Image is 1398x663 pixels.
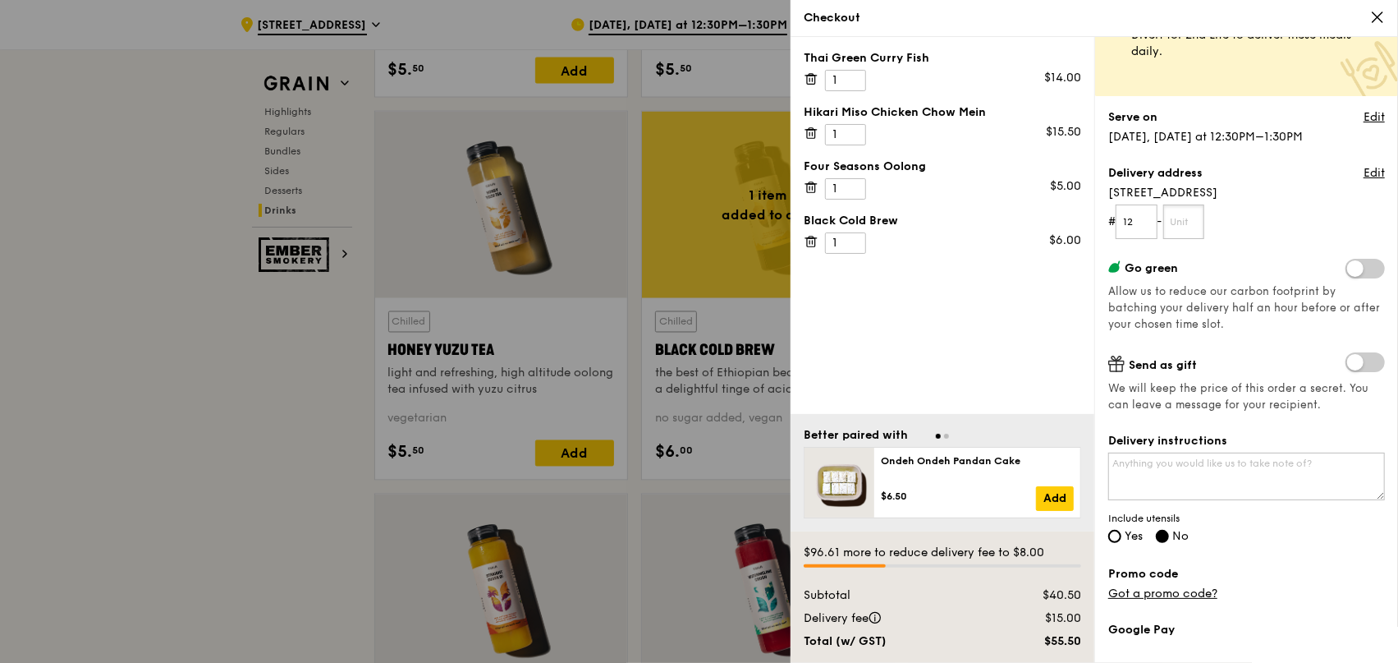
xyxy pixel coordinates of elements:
[1108,185,1385,201] span: [STREET_ADDRESS]
[1108,130,1303,144] span: [DATE], [DATE] at 12:30PM–1:30PM
[881,490,1036,503] div: $6.50
[992,633,1091,650] div: $55.50
[936,434,941,439] span: Go to slide 1
[1049,233,1081,249] div: $6.00
[1108,587,1217,601] a: Got a promo code?
[1050,178,1081,195] div: $5.00
[1163,205,1205,239] input: Unit
[804,427,908,444] div: Better paired with
[1364,165,1385,182] a: Edit
[1108,433,1385,449] label: Delivery instructions
[1108,622,1385,638] label: Google Pay
[1108,380,1385,413] span: We will keep the price of this order a secret. You can leave a message for your recipient.
[794,587,992,604] div: Subtotal
[1036,486,1074,511] a: Add
[1364,109,1385,126] a: Edit
[794,633,992,650] div: Total (w/ GST)
[804,545,1081,561] div: $96.61 more to reduce delivery fee to $8.00
[1341,41,1398,99] img: Meal donation
[944,434,949,439] span: Go to slide 2
[1125,529,1143,543] span: Yes
[992,587,1091,604] div: $40.50
[1046,124,1081,140] div: $15.50
[1108,285,1380,331] span: Allow us to reduce our carbon footprint by batching your delivery half an hour before or after yo...
[1044,70,1081,86] div: $14.00
[794,610,992,627] div: Delivery fee
[804,213,1081,229] div: Black Cold Brew
[1172,529,1189,543] span: No
[1108,109,1157,126] label: Serve on
[881,454,1074,467] div: Ondeh Ondeh Pandan Cake
[1108,566,1385,582] label: Promo code
[804,104,1081,121] div: Hikari Miso Chicken Chow Mein
[1108,205,1385,239] form: # -
[1108,512,1385,525] span: Include utensils
[1156,530,1169,543] input: No
[992,610,1091,627] div: $15.00
[804,159,1081,175] div: Four Seasons Oolong
[1116,205,1157,239] input: Floor
[1129,358,1197,372] span: Send as gift
[1108,165,1203,182] label: Delivery address
[1125,261,1178,275] span: Go green
[804,50,1081,67] div: Thai Green Curry Fish
[804,10,1385,26] div: Checkout
[1108,530,1121,543] input: Yes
